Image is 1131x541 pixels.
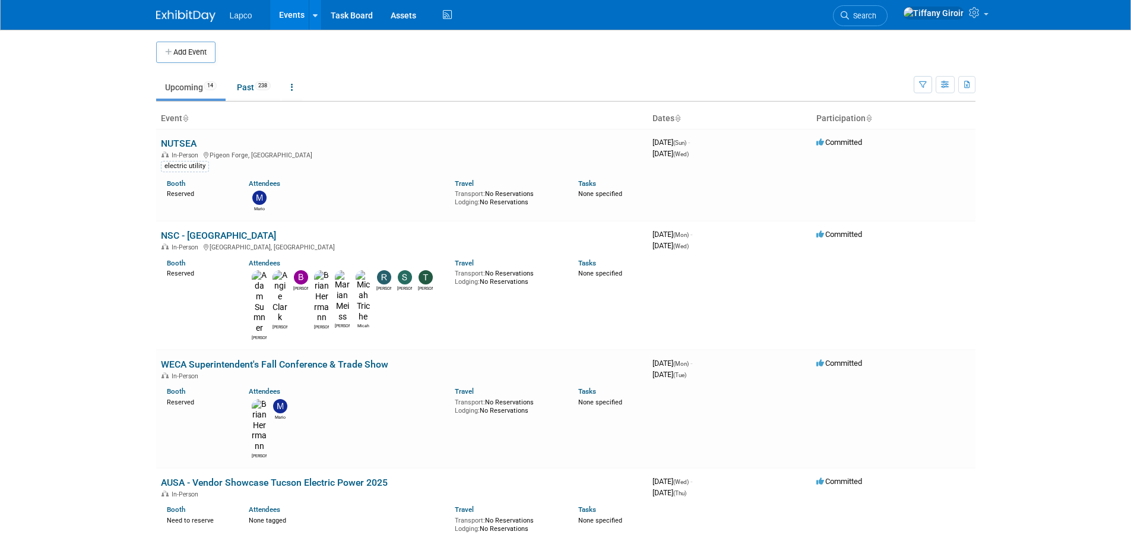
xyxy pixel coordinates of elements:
[673,372,686,378] span: (Tue)
[356,322,370,329] div: Micah Triche
[903,7,964,20] img: Tiffany Giroir
[673,360,689,367] span: (Mon)
[652,370,686,379] span: [DATE]
[161,242,643,251] div: [GEOGRAPHIC_DATA], [GEOGRAPHIC_DATA]
[255,81,271,90] span: 238
[182,113,188,123] a: Sort by Event Name
[273,270,287,323] img: Angie Clark
[578,517,622,524] span: None specified
[866,113,872,123] a: Sort by Participation Type
[230,11,252,20] span: Lapco
[252,334,267,341] div: Adam Sumner
[294,270,308,284] img: Bret Blanco
[161,150,643,159] div: Pigeon Forge, [GEOGRAPHIC_DATA]
[673,140,686,146] span: (Sun)
[252,399,267,452] img: Brian Herrmann
[690,230,692,239] span: -
[833,5,888,26] a: Search
[652,230,692,239] span: [DATE]
[578,259,596,267] a: Tasks
[252,191,267,205] img: Mario Langford
[228,76,280,99] a: Past238
[652,488,686,497] span: [DATE]
[578,387,596,396] a: Tasks
[397,284,412,292] div: Suzanne Kazo
[273,399,287,413] img: Mario Langford
[156,10,216,22] img: ExhibitDay
[578,398,622,406] span: None specified
[335,270,350,322] img: Marian Meiss
[674,113,680,123] a: Sort by Start Date
[455,407,480,415] span: Lodging:
[156,76,226,99] a: Upcoming14
[249,387,280,396] a: Attendees
[161,161,209,172] div: electric utility
[673,151,689,157] span: (Wed)
[172,151,202,159] span: In-Person
[648,109,812,129] th: Dates
[816,138,862,147] span: Committed
[455,179,474,188] a: Travel
[161,151,169,157] img: In-Person Event
[252,205,267,212] div: Mario Langford
[455,505,474,514] a: Travel
[161,359,388,370] a: WECA Superintendent's Fall Conference & Trade Show
[161,230,276,241] a: NSC - [GEOGRAPHIC_DATA]
[455,514,560,533] div: No Reservations No Reservations
[652,477,692,486] span: [DATE]
[167,514,232,525] div: Need to reserve
[578,179,596,188] a: Tasks
[673,243,689,249] span: (Wed)
[161,477,388,488] a: AUSA - Vendor Showcase Tucson Electric Power 2025
[273,413,287,420] div: Mario Langford
[156,42,216,63] button: Add Event
[690,477,692,486] span: -
[455,267,560,286] div: No Reservations No Reservations
[356,270,370,322] img: Micah Triche
[455,278,480,286] span: Lodging:
[419,270,433,284] img: Traci Langford
[161,243,169,249] img: In-Person Event
[293,284,308,292] div: Bret Blanco
[314,323,329,330] div: Brian Herrmann
[812,109,975,129] th: Participation
[578,505,596,514] a: Tasks
[398,270,412,284] img: Suzanne Kazo
[849,11,876,20] span: Search
[418,284,433,292] div: Traci Langford
[172,243,202,251] span: In-Person
[335,322,350,329] div: Marian Meiss
[455,198,480,206] span: Lodging:
[249,514,446,525] div: None tagged
[652,138,690,147] span: [DATE]
[455,398,485,406] span: Transport:
[455,396,560,415] div: No Reservations No Reservations
[167,267,232,278] div: Reserved
[273,323,287,330] div: Angie Clark
[376,284,391,292] div: Ronnie Howard
[455,270,485,277] span: Transport:
[172,372,202,380] span: In-Person
[816,477,862,486] span: Committed
[455,517,485,524] span: Transport:
[816,230,862,239] span: Committed
[652,149,689,158] span: [DATE]
[652,359,692,368] span: [DATE]
[455,259,474,267] a: Travel
[673,232,689,238] span: (Mon)
[816,359,862,368] span: Committed
[172,491,202,498] span: In-Person
[167,505,185,514] a: Booth
[455,188,560,206] div: No Reservations No Reservations
[167,387,185,396] a: Booth
[673,479,689,485] span: (Wed)
[249,259,280,267] a: Attendees
[161,491,169,496] img: In-Person Event
[578,270,622,277] span: None specified
[690,359,692,368] span: -
[161,138,197,149] a: NUTSEA
[455,525,480,533] span: Lodging:
[249,505,280,514] a: Attendees
[156,109,648,129] th: Event
[314,270,329,323] img: Brian Herrmann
